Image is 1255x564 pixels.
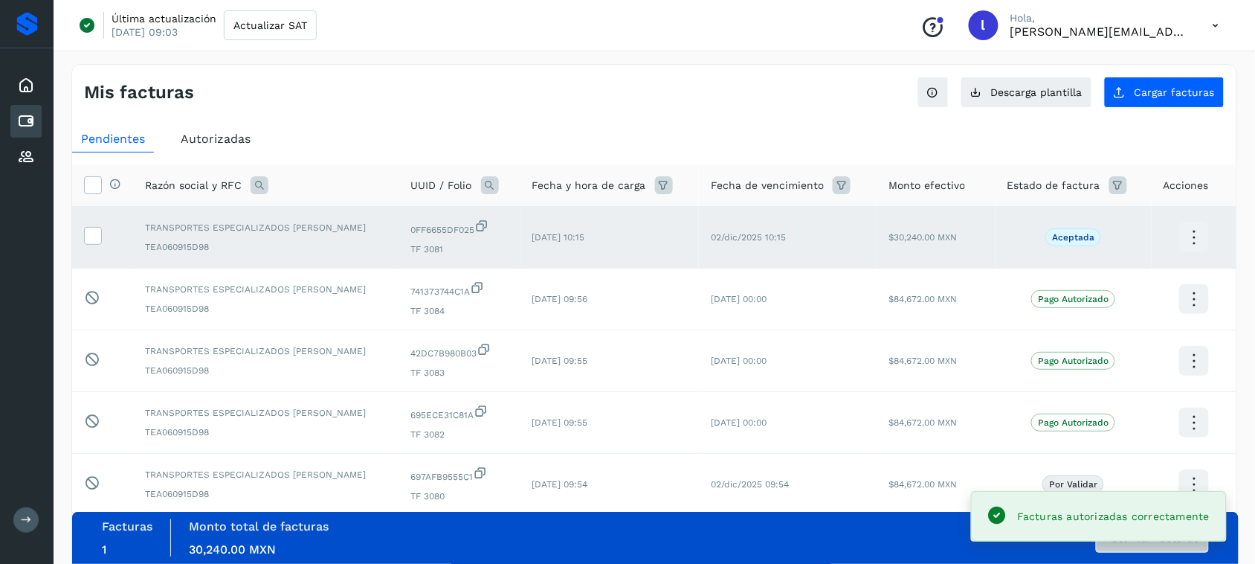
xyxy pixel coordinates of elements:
[711,232,786,243] span: 02/dic/2025 10:15
[1038,294,1109,304] p: Pago Autorizado
[1007,178,1100,193] span: Estado de factura
[145,364,387,377] span: TEA060915D98
[10,141,42,173] div: Proveedores
[411,490,509,503] span: TF 3080
[1049,479,1097,490] p: Por validar
[102,519,152,533] label: Facturas
[711,294,767,304] span: [DATE] 00:00
[411,366,509,379] span: TF 3083
[145,240,387,254] span: TEA060915D98
[1104,77,1225,108] button: Cargar facturas
[888,479,957,490] span: $84,672.00 MXN
[711,356,767,366] span: [DATE] 00:00
[532,294,588,304] span: [DATE] 09:56
[1038,417,1109,428] p: Pago Autorizado
[1010,25,1189,39] p: laura.cabrera@seacargo.com
[411,342,509,360] span: 42DC7B980B03
[145,221,387,234] span: TRANSPORTES ESPECIALIZADOS [PERSON_NAME]
[145,283,387,296] span: TRANSPORTES ESPECIALIZADOS [PERSON_NAME]
[1135,87,1215,97] span: Cargar facturas
[145,302,387,315] span: TEA060915D98
[1017,510,1210,522] span: Facturas autorizadas correctamente
[112,12,216,25] p: Última actualización
[532,178,646,193] span: Fecha y hora de carga
[411,466,509,484] span: 697AFB9555C1
[81,132,145,146] span: Pendientes
[532,417,588,428] span: [DATE] 09:55
[145,345,387,358] span: TRANSPORTES ESPECIALIZADOS [PERSON_NAME]
[112,25,178,39] p: [DATE] 09:03
[532,479,588,490] span: [DATE] 09:54
[888,356,957,366] span: $84,672.00 MXN
[532,232,585,243] span: [DATE] 10:15
[411,243,509,256] span: TF 3081
[888,417,957,428] span: $84,672.00 MXN
[411,178,472,193] span: UUID / Folio
[411,219,509,237] span: 0FF6655DF025
[532,356,588,366] span: [DATE] 09:55
[1038,356,1109,366] p: Pago Autorizado
[411,404,509,422] span: 695ECE31C81A
[1106,533,1199,543] span: Autorizar facturas
[411,304,509,318] span: TF 3084
[411,428,509,441] span: TF 3082
[888,232,957,243] span: $30,240.00 MXN
[145,406,387,420] span: TRANSPORTES ESPECIALIZADOS [PERSON_NAME]
[181,132,251,146] span: Autorizadas
[189,542,276,557] span: 30,240.00 MXN
[189,519,329,533] label: Monto total de facturas
[84,82,194,103] h4: Mis facturas
[711,417,767,428] span: [DATE] 00:00
[1164,178,1209,193] span: Acciones
[10,105,42,138] div: Cuentas por pagar
[711,479,789,490] span: 02/dic/2025 09:54
[888,294,957,304] span: $84,672.00 MXN
[1010,12,1189,25] p: Hola,
[991,87,1083,97] span: Descarga plantilla
[233,20,307,31] span: Actualizar SAT
[224,10,317,40] button: Actualizar SAT
[1052,232,1094,243] p: Aceptada
[411,281,509,298] span: 741373744C1A
[145,426,387,439] span: TEA060915D98
[102,542,106,557] span: 1
[961,77,1092,108] button: Descarga plantilla
[888,178,965,193] span: Monto efectivo
[145,468,387,481] span: TRANSPORTES ESPECIALIZADOS [PERSON_NAME]
[711,178,824,193] span: Fecha de vencimiento
[145,178,242,193] span: Razón social y RFC
[10,69,42,102] div: Inicio
[145,487,387,501] span: TEA060915D98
